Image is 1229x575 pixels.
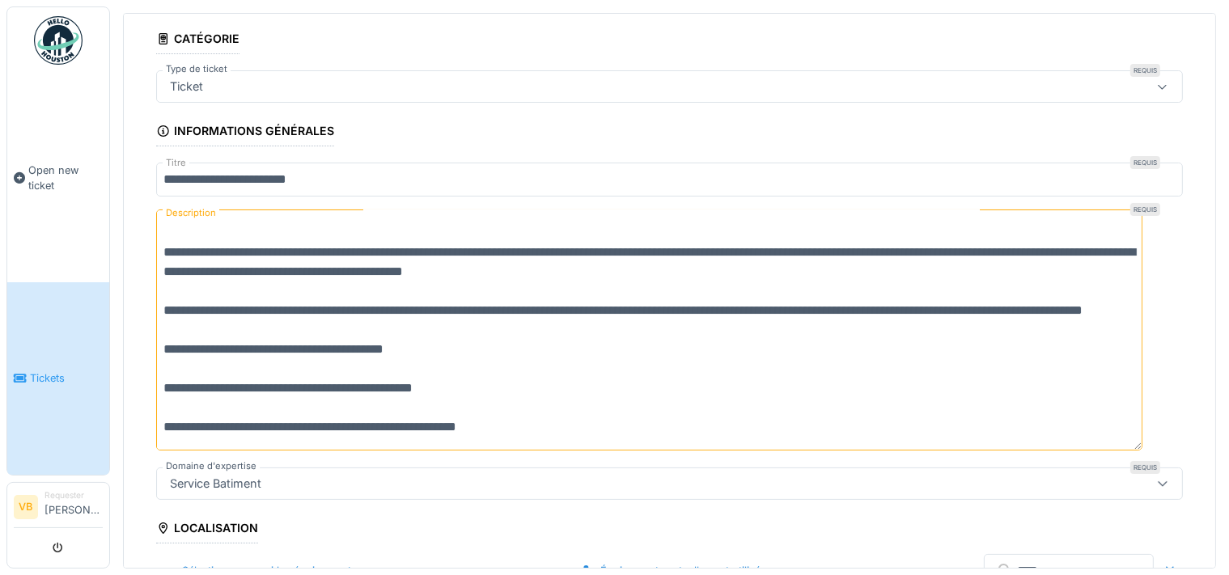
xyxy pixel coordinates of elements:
[1130,64,1160,77] div: Requis
[14,489,103,528] a: VB Requester[PERSON_NAME]
[163,156,189,170] label: Titre
[7,74,109,282] a: Open new ticket
[156,516,258,543] div: Localisation
[163,78,210,95] div: Ticket
[14,495,38,519] li: VB
[1130,203,1160,216] div: Requis
[163,62,231,76] label: Type de ticket
[163,459,260,473] label: Domaine d'expertise
[1130,156,1160,169] div: Requis
[7,282,109,476] a: Tickets
[156,27,239,54] div: Catégorie
[163,475,268,493] div: Service Batiment
[44,489,103,501] div: Requester
[44,489,103,524] li: [PERSON_NAME]
[34,16,83,65] img: Badge_color-CXgf-gQk.svg
[1130,461,1160,474] div: Requis
[28,163,103,193] span: Open new ticket
[156,119,334,146] div: Informations générales
[163,203,219,223] label: Description
[30,370,103,386] span: Tickets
